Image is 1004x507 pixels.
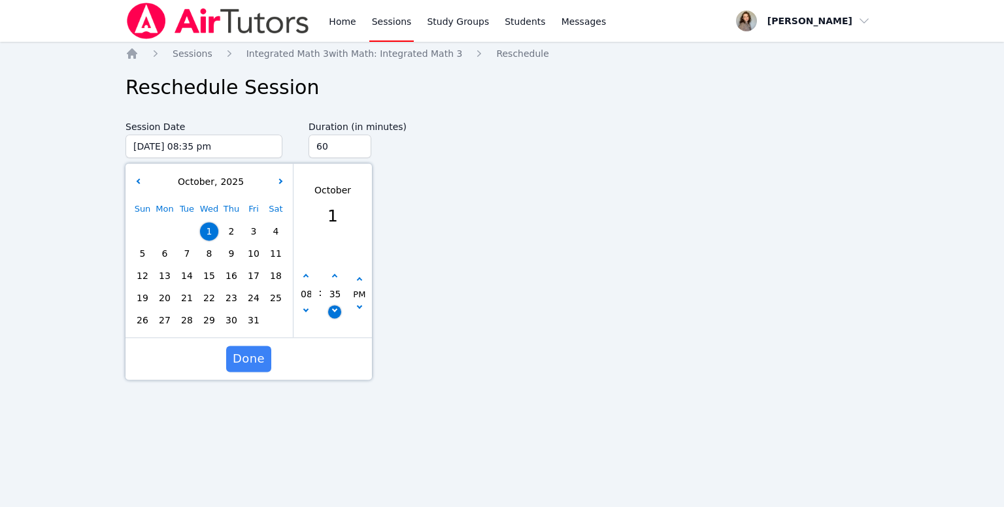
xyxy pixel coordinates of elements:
[244,244,263,263] span: 10
[246,48,463,59] span: Integrated Math 3 with Math: Integrated Math 3
[265,220,287,242] div: Choose Saturday October 04 of 2025
[154,287,176,309] div: Choose Monday October 20 of 2025
[243,309,265,331] div: Choose Friday October 31 of 2025
[176,242,198,265] div: Choose Tuesday October 07 of 2025
[265,309,287,331] div: Choose Saturday November 01 of 2025
[222,267,241,285] span: 16
[233,350,265,368] span: Done
[200,267,218,285] span: 15
[173,47,212,60] a: Sessions
[178,244,196,263] span: 7
[267,244,285,263] span: 11
[246,47,463,60] a: Integrated Math 3with Math: Integrated Math 3
[156,289,174,307] span: 20
[154,198,176,220] div: Mon
[244,289,263,307] span: 24
[200,222,218,240] span: 1
[198,287,220,309] div: Choose Wednesday October 22 of 2025
[220,220,243,242] div: Choose Thursday October 02 of 2025
[226,346,271,372] button: Done
[222,244,241,263] span: 9
[267,222,285,240] span: 4
[131,265,154,287] div: Choose Sunday October 12 of 2025
[154,220,176,242] div: Choose Monday September 29 of 2025
[173,48,212,59] span: Sessions
[198,220,220,242] div: Choose Wednesday October 01 of 2025
[156,267,174,285] span: 13
[198,309,220,331] div: Choose Wednesday October 29 of 2025
[220,198,243,220] div: Thu
[318,250,322,335] span: :
[178,311,196,329] span: 28
[220,287,243,309] div: Choose Thursday October 23 of 2025
[175,175,244,189] div: ,
[131,220,154,242] div: Choose Sunday September 28 of 2025
[200,311,218,329] span: 29
[125,3,310,39] img: Air Tutors
[131,287,154,309] div: Choose Sunday October 19 of 2025
[200,244,218,263] span: 8
[176,265,198,287] div: Choose Tuesday October 14 of 2025
[176,220,198,242] div: Choose Tuesday September 30 of 2025
[178,267,196,285] span: 14
[222,311,241,329] span: 30
[267,289,285,307] span: 25
[156,311,174,329] span: 27
[244,222,263,240] span: 3
[200,289,218,307] span: 22
[131,198,154,220] div: Sun
[176,287,198,309] div: Choose Tuesday October 21 of 2025
[265,265,287,287] div: Choose Saturday October 18 of 2025
[156,244,174,263] span: 6
[131,242,154,265] div: Choose Sunday October 05 of 2025
[243,265,265,287] div: Choose Friday October 17 of 2025
[222,289,241,307] span: 23
[353,288,365,303] div: PM
[243,242,265,265] div: Choose Friday October 10 of 2025
[220,242,243,265] div: Choose Thursday October 09 of 2025
[561,15,607,28] span: Messages
[267,267,285,285] span: 18
[154,242,176,265] div: Choose Monday October 06 of 2025
[131,309,154,331] div: Choose Sunday October 26 of 2025
[133,267,152,285] span: 12
[217,176,244,187] span: 2025
[154,309,176,331] div: Choose Monday October 27 of 2025
[265,198,287,220] div: Sat
[198,198,220,220] div: Wed
[243,198,265,220] div: Fri
[244,267,263,285] span: 17
[314,204,351,229] div: 1
[265,242,287,265] div: Choose Saturday October 11 of 2025
[220,309,243,331] div: Choose Thursday October 30 of 2025
[309,115,434,135] label: Duration (in minutes)
[125,76,878,99] h1: Reschedule Session
[220,265,243,287] div: Choose Thursday October 16 of 2025
[314,184,351,197] div: October
[496,47,548,60] a: Reschedule
[198,242,220,265] div: Choose Wednesday October 08 of 2025
[222,222,241,240] span: 2
[265,287,287,309] div: Choose Saturday October 25 of 2025
[133,244,152,263] span: 5
[125,115,282,135] label: Session Date
[154,265,176,287] div: Choose Monday October 13 of 2025
[198,265,220,287] div: Choose Wednesday October 15 of 2025
[243,220,265,242] div: Choose Friday October 03 of 2025
[133,289,152,307] span: 19
[178,289,196,307] span: 21
[176,198,198,220] div: Tue
[175,176,214,187] span: October
[496,48,548,59] span: Reschedule
[125,47,878,60] nav: Breadcrumb
[133,311,152,329] span: 26
[244,311,263,329] span: 31
[243,287,265,309] div: Choose Friday October 24 of 2025
[176,309,198,331] div: Choose Tuesday October 28 of 2025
